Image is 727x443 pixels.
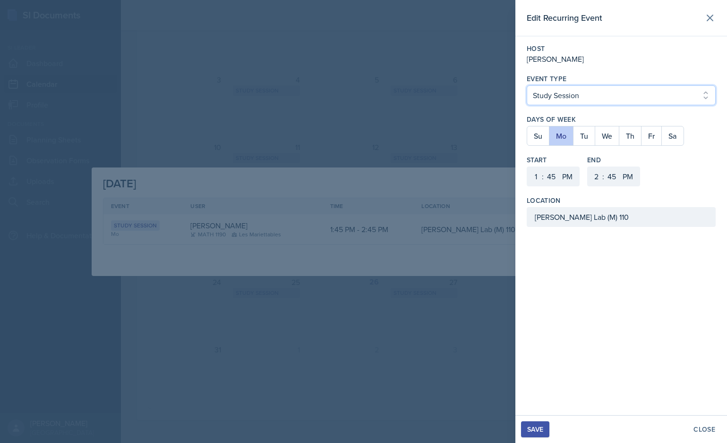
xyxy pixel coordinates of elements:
div: : [602,171,604,182]
label: Host [527,44,716,53]
label: Location [527,196,561,205]
button: Fr [641,126,661,145]
button: Su [527,126,549,145]
input: Enter location [527,207,716,227]
button: Th [619,126,641,145]
button: Tu [573,126,595,145]
div: [PERSON_NAME] [527,53,716,65]
label: End [587,155,640,165]
div: : [542,171,544,182]
button: Close [687,421,721,437]
div: Close [693,426,715,433]
label: Event Type [527,74,567,84]
button: Mo [549,126,573,145]
button: Save [521,421,549,437]
h2: Edit Recurring Event [527,11,602,25]
label: Days of Week [527,115,716,124]
button: We [595,126,619,145]
button: Sa [661,126,684,145]
label: Start [527,155,580,165]
div: Save [527,426,543,433]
